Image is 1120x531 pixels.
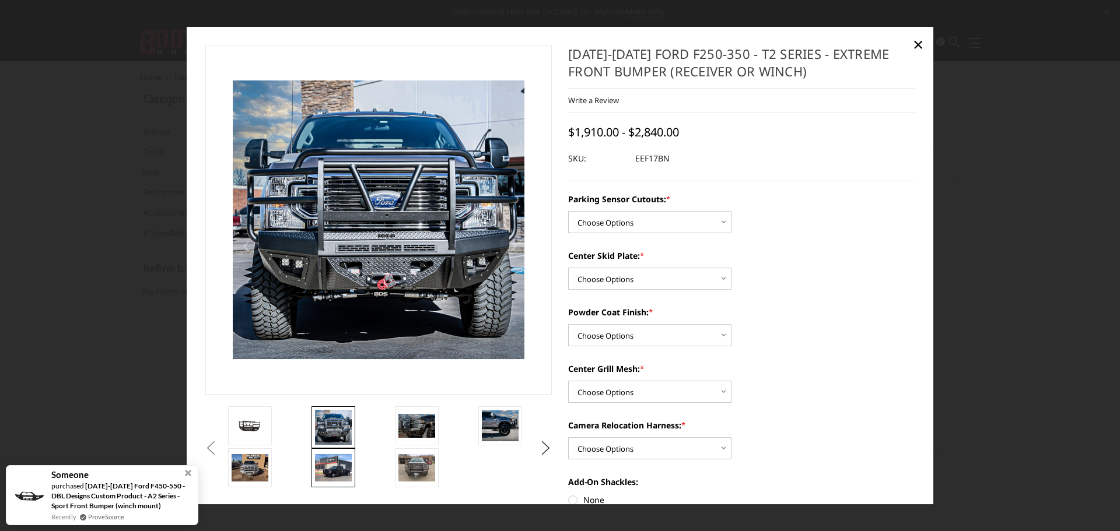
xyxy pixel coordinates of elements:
label: Powder Coat Finish: [568,306,915,318]
a: ProveSource [88,512,124,522]
span: Recently [51,512,76,522]
img: provesource social proof notification image [9,486,47,504]
label: Parking Sensor Cutouts: [568,193,915,205]
label: Camera Relocation Harness: [568,419,915,431]
h1: [DATE]-[DATE] Ford F250-350 - T2 Series - Extreme Front Bumper (receiver or winch) [568,45,915,89]
label: None [568,494,915,506]
dt: SKU: [568,148,626,169]
a: 2017-2022 Ford F250-350 - T2 Series - Extreme Front Bumper (receiver or winch) [205,45,552,395]
span: $1,910.00 - $2,840.00 [568,124,679,140]
a: Close [909,35,928,54]
button: Next [537,439,555,457]
a: [DATE]-[DATE] Ford F450-550 - DBL Designs Custom Product - A2 Series - Sport Front Bumper (winch ... [51,481,185,510]
img: 2017-2022 Ford F250-350 - T2 Series - Extreme Front Bumper (receiver or winch) [232,454,268,481]
img: 2017-2022 Ford F250-350 - T2 Series - Extreme Front Bumper (receiver or winch) [315,454,352,481]
a: Write a Review [568,95,619,106]
img: 2017-2022 Ford F250-350 - T2 Series - Extreme Front Bumper (receiver or winch) [232,417,268,435]
span: Someone [51,470,89,480]
span: × [913,31,923,57]
img: 2017-2022 Ford F250-350 - T2 Series - Extreme Front Bumper (receiver or winch) [398,414,435,438]
label: Add-On Shackles: [568,476,915,488]
label: Center Grill Mesh: [568,363,915,375]
span: purchased [51,481,84,490]
img: 2017-2022 Ford F250-350 - T2 Series - Extreme Front Bumper (receiver or winch) [398,454,435,481]
dd: EEF17BN [635,148,670,169]
img: 2017-2022 Ford F250-350 - T2 Series - Extreme Front Bumper (receiver or winch) [482,410,519,441]
button: Previous [202,439,220,457]
img: 2017-2022 Ford F250-350 - T2 Series - Extreme Front Bumper (receiver or winch) [315,410,352,445]
iframe: Chat Widget [1062,475,1120,531]
label: Center Skid Plate: [568,249,915,262]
